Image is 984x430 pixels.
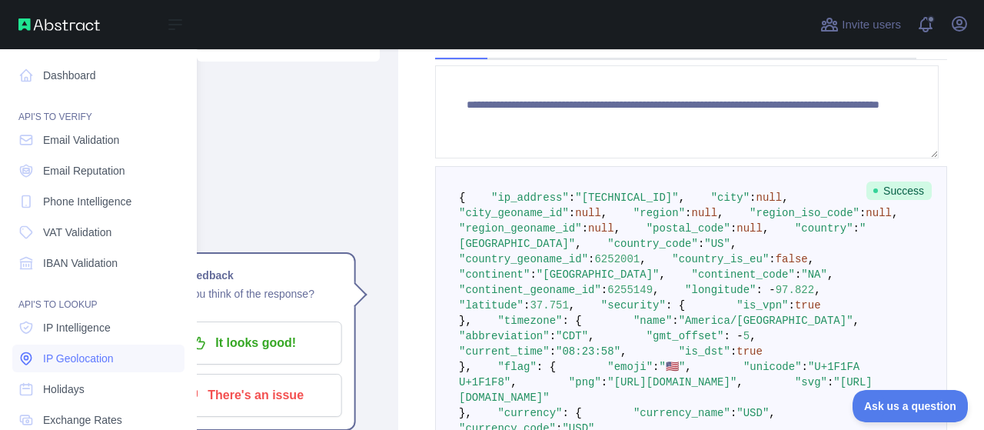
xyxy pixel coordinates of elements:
[769,253,775,265] span: :
[459,268,530,281] span: "continent"
[633,315,672,327] span: "name"
[510,376,517,388] span: ,
[491,192,569,204] span: "ip_address"
[582,222,588,235] span: :
[459,192,465,204] span: {
[633,407,730,419] span: "currency_name"
[575,207,601,219] span: null
[640,253,646,265] span: ,
[672,315,678,327] span: :
[685,207,691,219] span: :
[459,361,472,373] span: },
[12,126,184,154] a: Email Validation
[859,207,866,219] span: :
[750,330,756,342] span: ,
[12,375,184,403] a: Holidays
[562,315,581,327] span: : {
[647,330,724,342] span: "gmt_offset"
[659,268,665,281] span: ,
[756,284,776,296] span: : -
[530,299,568,312] span: 37.751
[569,207,575,219] span: :
[685,361,691,373] span: ,
[620,345,627,358] span: ,
[691,268,794,281] span: "continent_code"
[853,390,969,422] iframe: Toggle Customer Support
[594,253,640,265] span: 6252001
[691,207,717,219] span: null
[601,376,607,388] span: :
[497,315,562,327] span: "timezone"
[827,376,833,388] span: :
[588,330,594,342] span: ,
[569,299,575,312] span: ,
[666,299,685,312] span: : {
[12,92,184,123] div: API'S TO VERIFY
[43,320,111,335] span: IP Intelligence
[43,255,118,271] span: IBAN Validation
[601,299,666,312] span: "security"
[647,222,730,235] span: "postal_code"
[569,192,575,204] span: :
[672,253,769,265] span: "country_is_eu"
[724,330,743,342] span: : -
[679,345,730,358] span: "is_dst"
[459,253,588,265] span: "country_geoname_id"
[730,238,736,250] span: ,
[892,207,898,219] span: ,
[817,12,904,37] button: Invite users
[776,284,814,296] span: 97.822
[459,284,601,296] span: "continent_geoname_id"
[736,299,788,312] span: "is_vpn"
[660,361,686,373] span: "🇺🇸"
[795,376,827,388] span: "svg"
[711,192,750,204] span: "city"
[550,345,556,358] span: :
[814,284,820,296] span: ,
[537,361,556,373] span: : {
[789,299,795,312] span: :
[569,376,601,388] span: "png"
[459,222,582,235] span: "region_geoname_id"
[653,361,659,373] span: :
[12,62,184,89] a: Dashboard
[866,207,892,219] span: null
[459,345,550,358] span: "current_time"
[497,407,562,419] span: "currency"
[717,207,723,219] span: ,
[756,192,783,204] span: null
[556,330,588,342] span: "CDT"
[801,268,827,281] span: "NA"
[575,192,678,204] span: "[TECHNICAL_ID]"
[685,284,756,296] span: "longitude"
[43,194,131,209] span: Phone Intelligence
[459,299,524,312] span: "latitude"
[866,182,932,200] span: Success
[730,345,736,358] span: :
[43,132,119,148] span: Email Validation
[730,222,736,235] span: :
[802,361,808,373] span: :
[556,345,620,358] span: "08:23:58"
[795,299,821,312] span: true
[43,412,122,428] span: Exchange Rates
[12,314,184,342] a: IP Intelligence
[769,407,775,419] span: ,
[12,249,184,277] a: IBAN Validation
[12,157,184,185] a: Email Reputation
[743,330,750,342] span: 5
[743,361,802,373] span: "unicode"
[12,345,184,372] a: IP Geolocation
[12,280,184,311] div: API'S TO LOOKUP
[679,192,685,204] span: ,
[795,222,853,235] span: "country"
[653,284,659,296] span: ,
[459,407,472,419] span: },
[853,222,859,235] span: :
[736,376,743,388] span: ,
[607,284,653,296] span: 6255149
[537,268,660,281] span: "[GEOGRAPHIC_DATA]"
[607,376,736,388] span: "[URL][DOMAIN_NAME]"
[459,315,472,327] span: },
[12,188,184,215] a: Phone Intelligence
